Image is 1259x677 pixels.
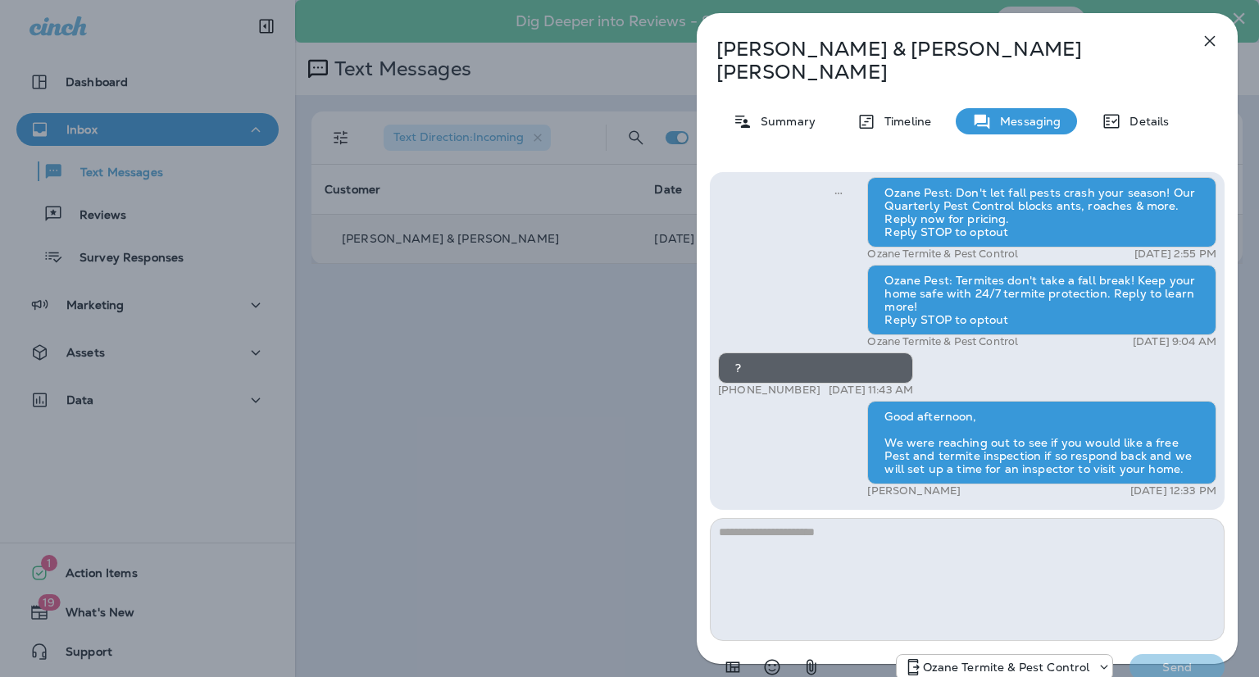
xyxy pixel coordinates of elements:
p: [DATE] 2:55 PM [1134,248,1216,261]
p: Timeline [876,115,931,128]
div: ? [718,352,913,384]
p: [PERSON_NAME] & [PERSON_NAME] [PERSON_NAME] [716,38,1164,84]
div: +1 (732) 702-5770 [897,657,1113,677]
p: [PERSON_NAME] [867,484,961,498]
p: [DATE] 9:04 AM [1133,335,1216,348]
p: Ozane Termite & Pest Control [867,248,1018,261]
p: Messaging [992,115,1061,128]
p: [DATE] 11:43 AM [829,384,913,397]
p: Details [1121,115,1169,128]
p: Summary [752,115,816,128]
div: Good afternoon, We were reaching out to see if you would like a free Pest and termite inspection ... [867,401,1216,484]
p: Ozane Termite & Pest Control [867,335,1018,348]
p: [DATE] 12:33 PM [1130,484,1216,498]
div: Ozane Pest: Termites don't take a fall break! Keep your home safe with 24/7 termite protection. R... [867,265,1216,335]
p: [PHONE_NUMBER] [718,384,820,397]
span: Sent [834,184,843,199]
p: Ozane Termite & Pest Control [923,661,1090,674]
div: Ozane Pest: Don't let fall pests crash your season! Our Quarterly Pest Control blocks ants, roach... [867,177,1216,248]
